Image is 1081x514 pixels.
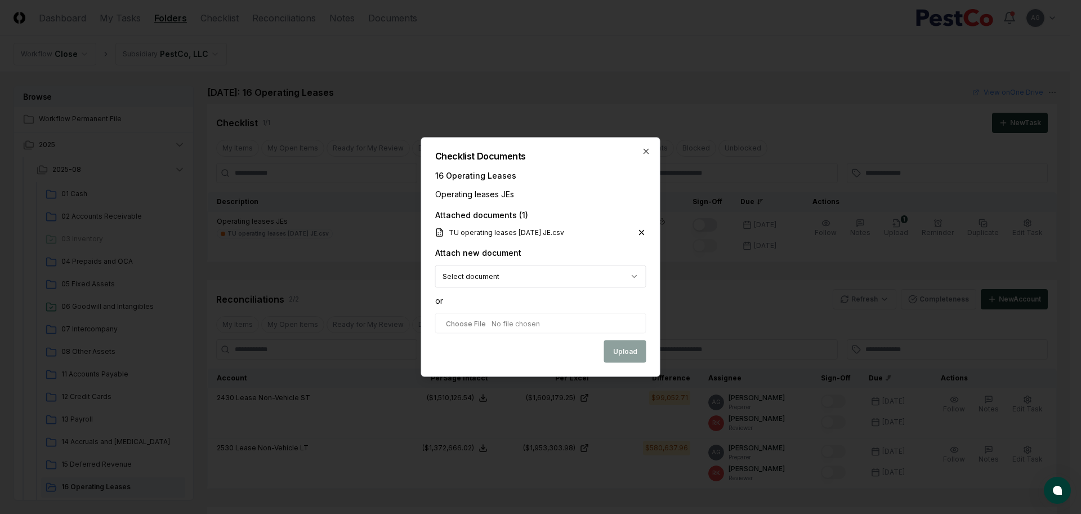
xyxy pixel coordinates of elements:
div: or [435,295,646,307]
a: TU operating leases [DATE] JE.csv [435,228,578,238]
div: Operating leases JEs [435,188,646,200]
div: Attached documents ( 1 ) [435,209,646,221]
div: Attach new document [435,247,521,259]
div: 16 Operating Leases [435,170,646,181]
h2: Checklist Documents [435,152,646,161]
